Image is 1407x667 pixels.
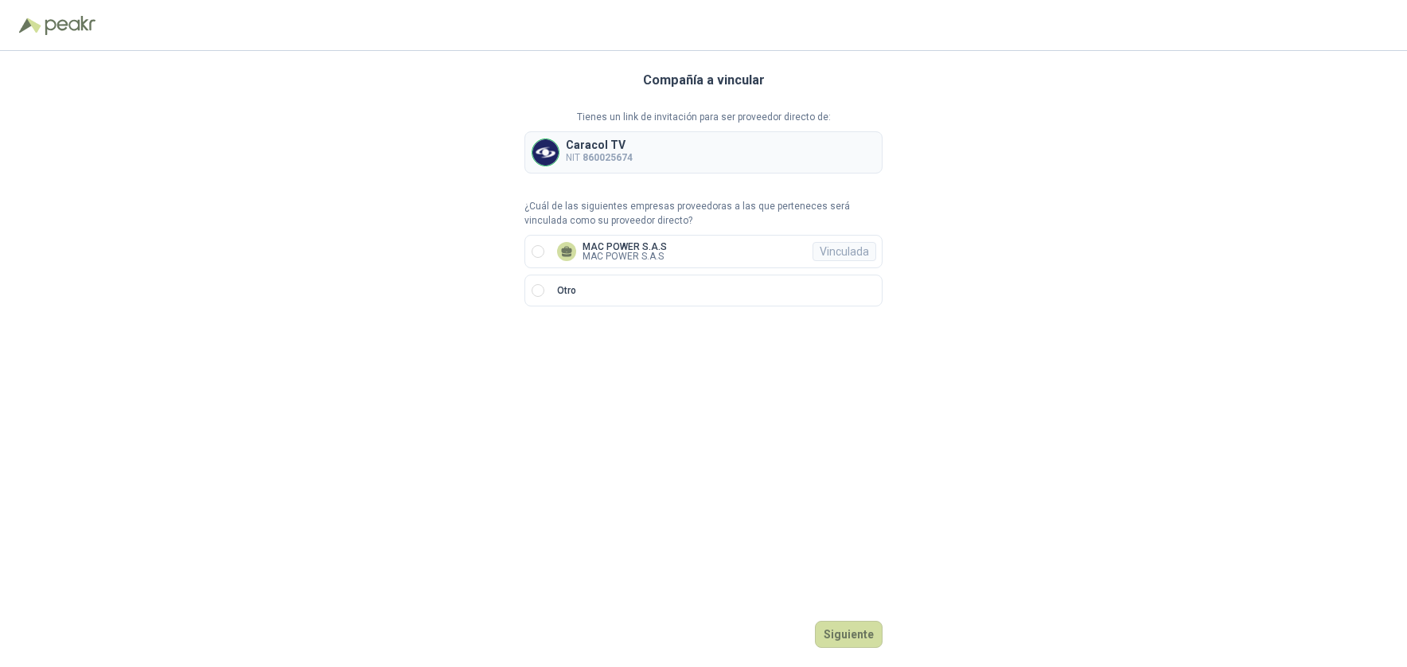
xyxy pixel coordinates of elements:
p: Tienes un link de invitación para ser proveedor directo de: [524,110,883,125]
button: Siguiente [815,621,883,648]
b: 860025674 [583,152,633,163]
p: NIT [566,150,633,166]
p: MAC POWER S.A.S [583,252,667,261]
img: Logo [19,18,41,33]
div: Vinculada [813,242,876,261]
img: Peakr [45,16,95,35]
img: Company Logo [532,139,559,166]
p: ¿Cuál de las siguientes empresas proveedoras a las que perteneces será vinculada como su proveedo... [524,199,883,229]
p: Caracol TV [566,139,633,150]
h3: Compañía a vincular [643,70,765,91]
p: Otro [557,283,576,298]
p: MAC POWER S.A.S [583,242,667,252]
